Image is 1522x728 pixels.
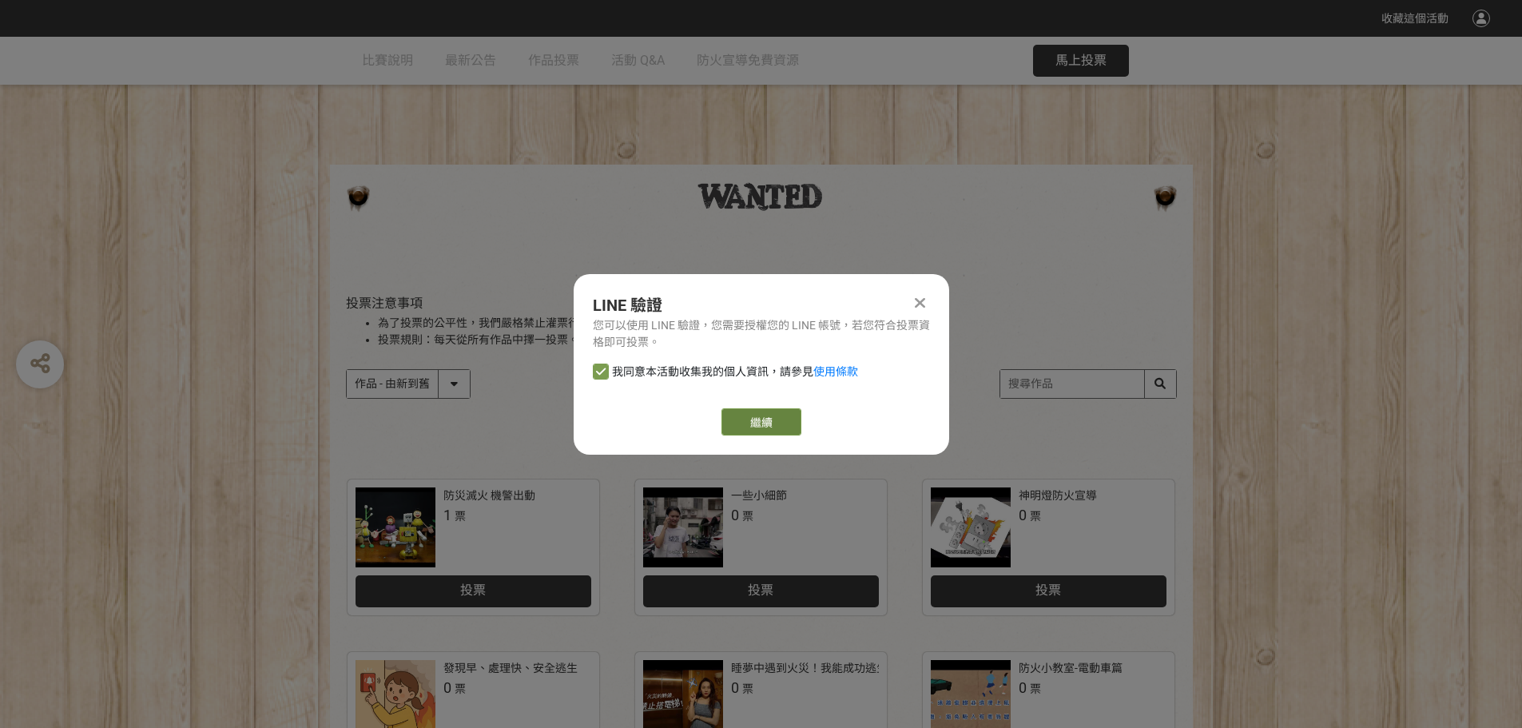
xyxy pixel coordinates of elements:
a: 神明燈防火宣導0票投票 [923,479,1174,615]
a: 活動 Q&A [611,37,665,85]
a: 使用條款 [813,365,858,378]
a: 作品投票 [528,37,579,85]
li: 投票規則：每天從所有作品中擇一投票。 [378,332,1177,348]
h1: 投票列表 [346,273,1177,292]
span: 馬上投票 [1055,53,1107,68]
button: 馬上投票 [1033,45,1129,77]
span: 我同意本活動收集我的個人資訊，請參見 [612,364,858,380]
span: 0 [1019,679,1027,696]
div: 睡夢中遇到火災！我能成功逃生嗎？ [731,660,910,677]
div: 一些小細節 [731,487,787,504]
a: 防災滅火 機警出動1票投票 [348,479,599,615]
span: 0 [731,679,739,696]
span: 收藏這個活動 [1381,12,1448,25]
span: 防火宣導免費資源 [697,53,799,68]
div: 防火小教室-電動車篇 [1019,660,1123,677]
div: 您可以使用 LINE 驗證，您需要授權您的 LINE 帳號，若您符合投票資格即可投票。 [593,317,930,351]
input: 搜尋作品 [1000,370,1176,398]
a: 比賽說明 [362,37,413,85]
span: 投票 [460,583,486,598]
span: 活動 Q&A [611,53,665,68]
div: 神明燈防火宣導 [1019,487,1097,504]
span: 票 [1030,510,1041,523]
a: 防火宣導免費資源 [697,37,799,85]
span: 票 [742,682,753,695]
li: 為了投票的公平性，我們嚴格禁止灌票行為，所有投票者皆需經過 LINE 登入認證。 [378,315,1177,332]
span: 最新公告 [445,53,496,68]
div: 防災滅火 機警出動 [443,487,535,504]
a: 最新公告 [445,37,496,85]
span: 0 [731,507,739,523]
span: 0 [1019,507,1027,523]
span: 投票 [1035,583,1061,598]
span: 票 [455,682,466,695]
span: 投票注意事項 [346,296,423,311]
span: 作品投票 [528,53,579,68]
span: 比賽說明 [362,53,413,68]
div: 發現早、處理快、安全逃生 [443,660,578,677]
a: 繼續 [721,408,801,436]
span: 投票 [748,583,773,598]
div: LINE 驗證 [593,293,930,317]
a: 一些小細節0票投票 [635,479,887,615]
span: 票 [1030,682,1041,695]
span: 1 [443,507,451,523]
span: 票 [742,510,753,523]
span: 票 [455,510,466,523]
span: 0 [443,679,451,696]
